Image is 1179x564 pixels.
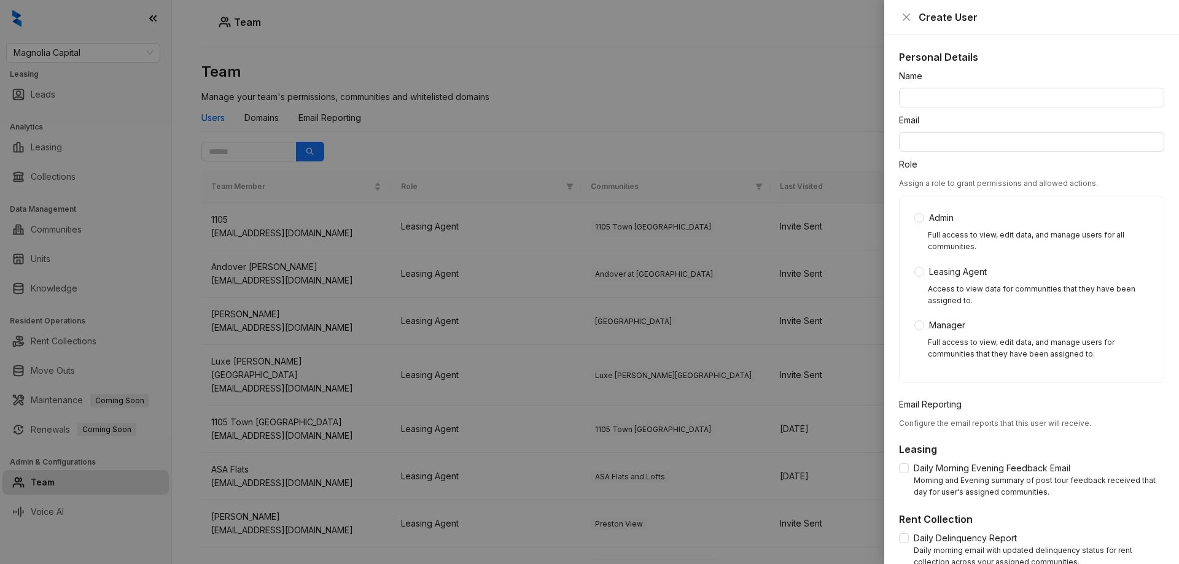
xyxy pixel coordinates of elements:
span: Admin [924,211,959,225]
div: Create User [919,10,1164,25]
input: Name [899,88,1164,107]
input: Email [899,132,1164,152]
span: Daily Morning Evening Feedback Email [909,462,1075,475]
label: Email [899,114,927,127]
span: close [901,12,911,22]
span: Configure the email reports that this user will receive. [899,419,1091,428]
div: Morning and Evening summary of post tour feedback received that day for user's assigned communities. [914,475,1164,498]
label: Name [899,69,930,83]
div: Access to view data for communities that they have been assigned to. [928,284,1149,307]
h5: Personal Details [899,50,1164,64]
label: Role [899,158,925,171]
div: Full access to view, edit data, and manage users for all communities. [928,230,1149,253]
h5: Rent Collection [899,512,1164,527]
span: Leasing Agent [924,265,992,279]
button: Close [899,10,914,25]
span: Assign a role to grant permissions and allowed actions. [899,179,1098,188]
h5: Leasing [899,442,1164,457]
div: Full access to view, edit data, and manage users for communities that they have been assigned to. [928,337,1149,360]
label: Email Reporting [899,398,970,411]
span: Manager [924,319,970,332]
span: Daily Delinquency Report [909,531,1022,545]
